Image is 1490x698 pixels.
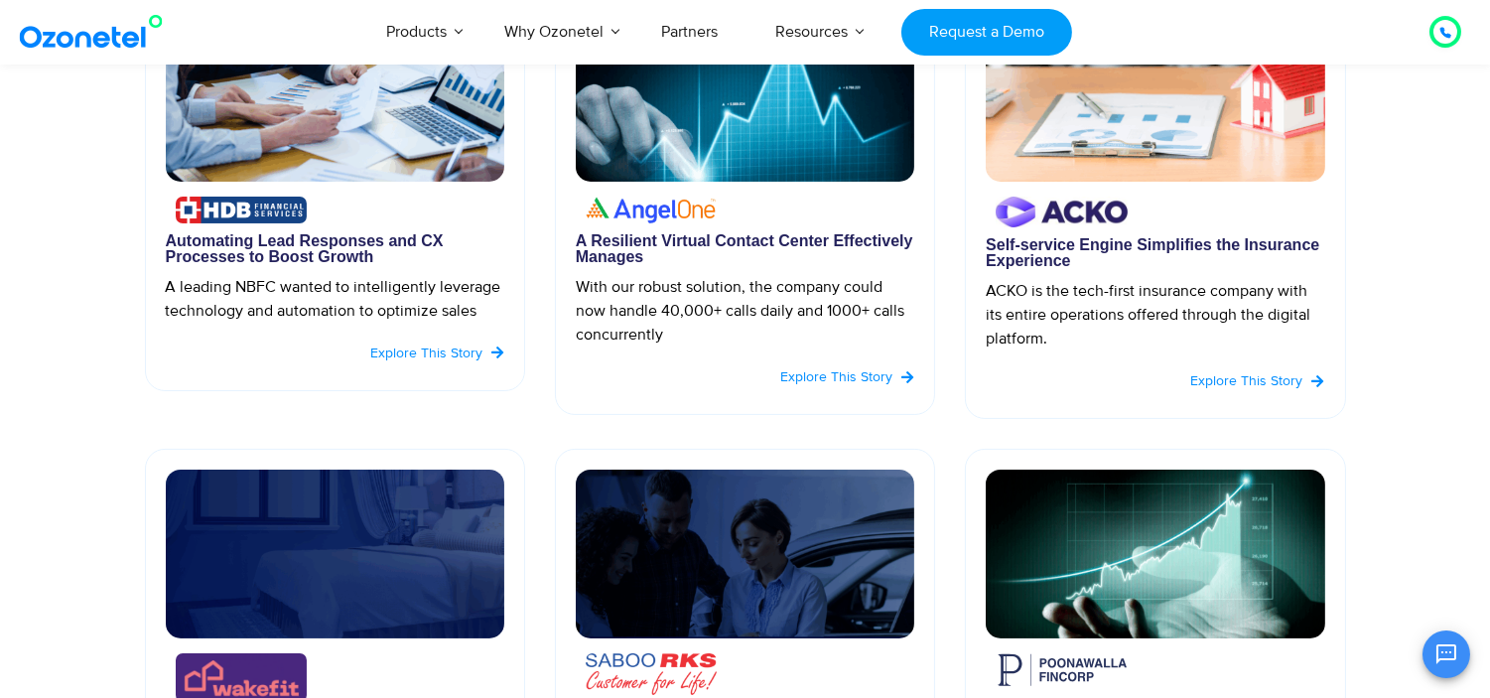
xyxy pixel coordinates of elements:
a: Explore this Story [1191,370,1325,391]
div: With our robust solution, the company could now handle 40,000+ calls daily and 1000+ calls concur... [576,275,914,347]
div: Self-service Engine Simplifies the Insurance Experience [986,237,1324,269]
div: ACKO is the tech-first insurance company with its entire operations offered through the digital p... [986,279,1324,350]
a: Explore this Story [370,343,504,363]
button: Open chat [1422,630,1470,678]
a: Explore this Story [780,366,914,387]
div: A Resilient Virtual Contact Center Effectively Manages [576,233,914,265]
div: A leading NBFC wanted to intelligently leverage technology and automation to optimize sales [166,275,504,323]
span: Explore this Story [370,345,482,361]
a: Request a Demo [901,9,1071,56]
div: Automating Lead Responses and CX Processes to Boost Growth [166,233,504,265]
span: Explore this Story [1191,372,1303,389]
span: Explore this Story [780,368,892,385]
